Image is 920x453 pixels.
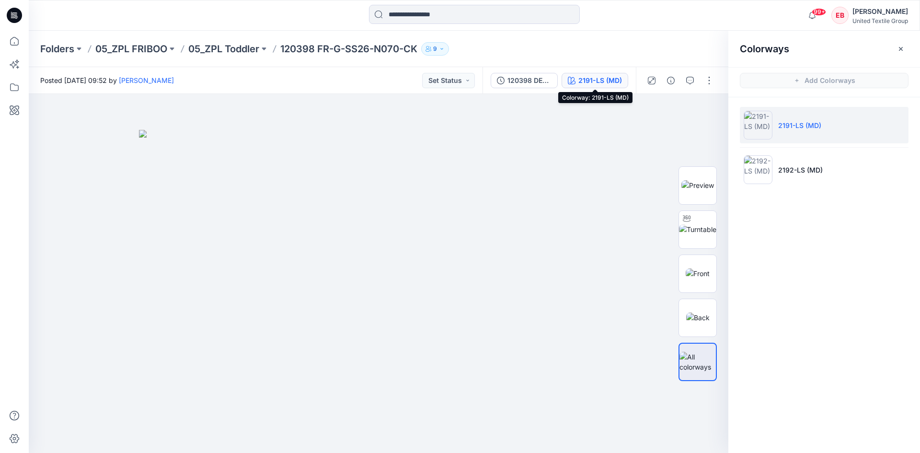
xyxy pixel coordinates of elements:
[679,224,716,234] img: Turntable
[491,73,558,88] button: 120398 DEV COL - selected scale
[280,42,417,56] p: 120398 FR-G-SS26-N070-CK
[812,8,826,16] span: 99+
[686,313,710,323] img: Back
[740,43,789,55] h2: Colorways
[744,155,772,184] img: 2192-LS (MD)
[95,42,167,56] a: 05_ZPL FRIBOO
[40,75,174,85] span: Posted [DATE] 09:52 by
[681,180,714,190] img: Preview
[507,75,552,86] div: 120398 DEV COL - selected scale
[778,165,823,175] p: 2192-LS (MD)
[831,7,849,24] div: EB
[852,17,908,24] div: United Textile Group
[188,42,259,56] a: 05_ZPL Toddler
[744,111,772,139] img: 2191-LS (MD)
[663,73,678,88] button: Details
[778,120,821,130] p: 2191-LS (MD)
[119,76,174,84] a: [PERSON_NAME]
[421,42,449,56] button: 9
[852,6,908,17] div: [PERSON_NAME]
[562,73,628,88] button: 2191-LS (MD)
[40,42,74,56] a: Folders
[679,352,716,372] img: All colorways
[686,268,710,279] img: Front
[433,44,437,54] p: 9
[578,75,622,86] div: 2191-LS (MD)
